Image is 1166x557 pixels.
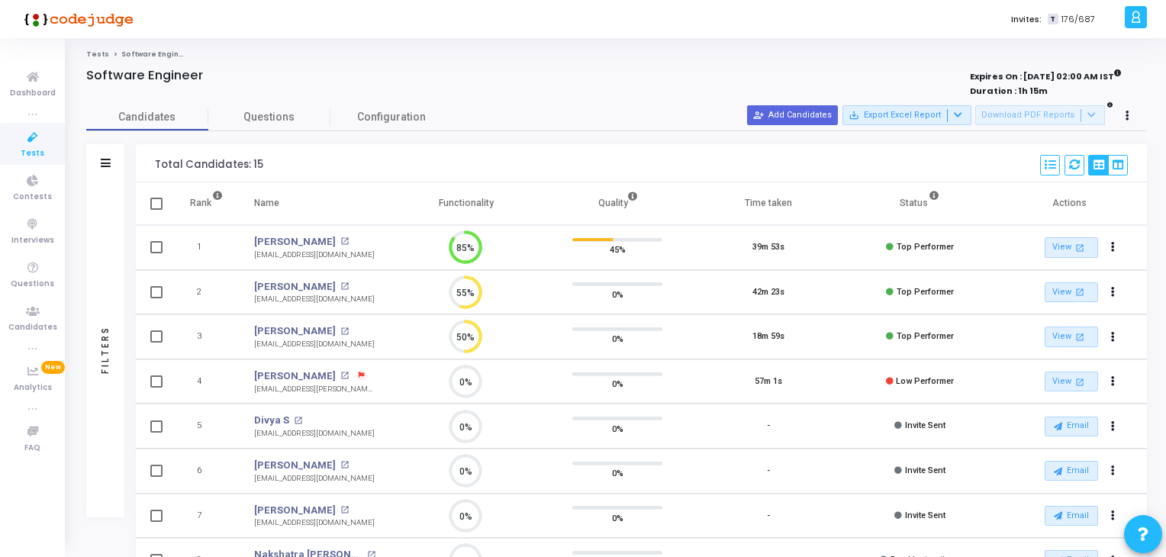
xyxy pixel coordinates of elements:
span: Analytics [14,382,52,394]
span: Invite Sent [905,420,945,430]
button: Actions [1102,505,1123,526]
span: Candidates [8,321,57,334]
td: 1 [174,225,239,270]
span: 0% [612,376,623,391]
mat-icon: open_in_new [1074,375,1087,388]
td: 7 [174,494,239,539]
div: [EMAIL_ADDRESS][DOMAIN_NAME] [254,517,375,529]
a: [PERSON_NAME] [254,458,336,473]
span: Contests [13,191,52,204]
th: Functionality [391,182,542,225]
a: View [1045,327,1098,347]
span: Candidates [86,109,208,125]
div: 18m 59s [752,330,784,343]
td: 5 [174,404,239,449]
button: Export Excel Report [842,105,971,125]
div: Filters [98,266,112,433]
span: 0% [612,510,623,525]
mat-icon: open_in_new [340,237,349,246]
a: [PERSON_NAME] [254,234,336,250]
span: Top Performer [897,331,954,341]
td: 2 [174,270,239,315]
div: - [767,465,770,478]
div: [EMAIL_ADDRESS][DOMAIN_NAME] [254,339,375,350]
span: Invite Sent [905,510,945,520]
div: Name [254,195,279,211]
button: Actions [1102,371,1123,392]
mat-icon: open_in_new [340,461,349,469]
span: Configuration [357,109,426,125]
span: T [1048,14,1058,25]
a: View [1045,237,1098,258]
mat-icon: person_add_alt [753,110,764,121]
mat-icon: open_in_new [340,327,349,336]
mat-icon: open_in_new [1074,330,1087,343]
span: Dashboard [10,87,56,100]
mat-icon: open_in_new [1074,285,1087,298]
a: [PERSON_NAME] [254,324,336,339]
span: Tests [21,147,44,160]
a: Tests [86,50,109,59]
td: 4 [174,359,239,404]
div: Time taken [745,195,792,211]
span: 0% [612,331,623,346]
span: 0% [612,420,623,436]
td: 6 [174,449,239,494]
mat-icon: open_in_new [1074,241,1087,254]
mat-icon: save_alt [849,110,859,121]
mat-icon: open_in_new [340,282,349,291]
span: 45% [610,242,626,257]
span: Low Performer [896,376,954,386]
button: Email [1045,506,1098,526]
span: Software Engineer [121,50,192,59]
div: 39m 53s [752,241,784,254]
button: Actions [1102,282,1123,303]
strong: Expires On : [DATE] 02:00 AM IST [970,66,1122,83]
a: [PERSON_NAME] [254,369,336,384]
span: Interviews [11,234,54,247]
nav: breadcrumb [86,50,1147,60]
th: Actions [996,182,1147,225]
span: Top Performer [897,242,954,252]
button: Email [1045,461,1098,481]
div: [EMAIL_ADDRESS][DOMAIN_NAME] [254,473,375,485]
div: [EMAIL_ADDRESS][DOMAIN_NAME] [254,428,375,439]
th: Status [845,182,996,225]
span: 0% [612,465,623,481]
mat-icon: open_in_new [340,372,349,380]
button: Actions [1102,327,1123,348]
td: 3 [174,314,239,359]
h4: Software Engineer [86,68,203,83]
div: - [767,420,770,433]
mat-icon: open_in_new [294,417,302,425]
a: [PERSON_NAME] [254,279,336,295]
div: - [767,510,770,523]
div: View Options [1088,155,1128,175]
strong: Duration : 1h 15m [970,85,1048,97]
button: Email [1045,417,1098,436]
a: Divya S [254,413,289,428]
div: 57m 1s [755,375,782,388]
img: logo [19,4,134,34]
div: [EMAIL_ADDRESS][DOMAIN_NAME] [254,294,375,305]
span: FAQ [24,442,40,455]
span: Top Performer [897,287,954,297]
a: View [1045,372,1098,392]
button: Actions [1102,416,1123,437]
th: Rank [174,182,239,225]
button: Add Candidates [747,105,838,125]
button: Download PDF Reports [975,105,1105,125]
a: View [1045,282,1098,303]
div: [EMAIL_ADDRESS][DOMAIN_NAME] [254,250,375,261]
th: Quality [542,182,693,225]
div: [EMAIL_ADDRESS][PERSON_NAME][DOMAIN_NAME] [254,384,375,395]
mat-icon: open_in_new [340,506,349,514]
span: New [41,361,65,374]
span: Invite Sent [905,465,945,475]
div: Total Candidates: 15 [155,159,263,171]
div: 42m 23s [752,286,784,299]
button: Actions [1102,237,1123,259]
label: Invites: [1011,13,1042,26]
